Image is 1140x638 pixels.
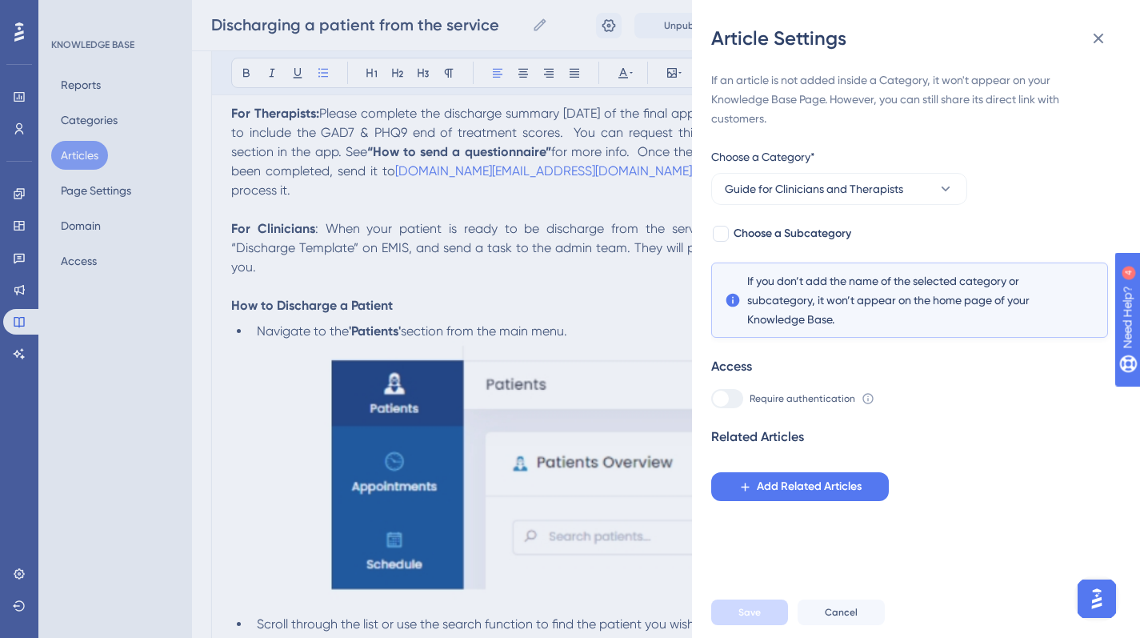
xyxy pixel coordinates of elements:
[825,606,858,619] span: Cancel
[38,4,100,23] span: Need Help?
[725,179,903,199] span: Guide for Clinicians and Therapists
[734,224,851,243] span: Choose a Subcategory
[747,271,1072,329] span: If you don’t add the name of the selected category or subcategory, it won’t appear on the home pa...
[111,8,116,21] div: 4
[757,477,862,496] span: Add Related Articles
[1073,575,1121,623] iframe: UserGuiding AI Assistant Launcher
[711,173,967,205] button: Guide for Clinicians and Therapists
[711,357,752,376] div: Access
[711,472,889,501] button: Add Related Articles
[711,147,815,167] span: Choose a Category*
[711,427,804,447] div: Related Articles
[738,606,761,619] span: Save
[798,600,885,625] button: Cancel
[750,392,855,405] span: Require authentication
[711,26,1121,51] div: Article Settings
[711,600,788,625] button: Save
[711,70,1108,128] div: If an article is not added inside a Category, it won't appear on your Knowledge Base Page. Howeve...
